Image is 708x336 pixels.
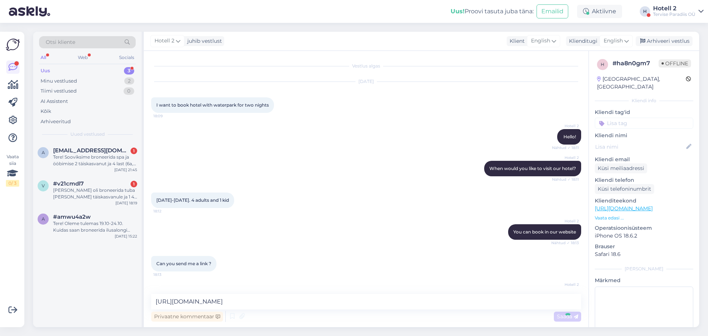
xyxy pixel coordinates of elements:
div: 3 [124,67,134,75]
div: Minu vestlused [41,77,77,85]
p: Klienditeekond [595,197,693,205]
span: Can you send me a link ? [156,261,211,266]
div: Kõik [41,108,51,115]
span: I want to book hotel with waterpark for two nights [156,102,269,108]
div: [DATE] 18:19 [115,200,137,206]
div: Proovi tasuta juba täna: [451,7,534,16]
span: Otsi kliente [46,38,75,46]
div: [PERSON_NAME] oli broneerida tuba [PERSON_NAME] täiskasvanule ja 1 4 aastane laps [53,187,137,200]
a: Hotell 2Tervise Paradiis OÜ [653,6,704,17]
span: Hotell 2 [551,218,579,224]
div: [DATE] [151,78,581,85]
button: Emailid [537,4,568,18]
span: Hotell 2 [551,155,579,160]
div: Tere! Sooviksime broneerida spa ja ööbimise 2 täiskasvanut ja 4 last (6a, 9a, 12a ja 13a) 18-19 o... [53,154,137,167]
span: Nähtud ✓ 18:11 [551,145,579,150]
div: # ha8n0gm7 [612,59,659,68]
span: Hotell 2 [551,282,579,287]
span: h [601,62,604,67]
div: 0 [124,87,134,95]
div: Küsi telefoninumbrit [595,184,654,194]
div: H [640,6,650,17]
div: Aktiivne [577,5,622,18]
p: Vaata edasi ... [595,215,693,221]
span: You can book in our website [513,229,576,235]
span: Offline [659,59,691,67]
input: Lisa tag [595,118,693,129]
p: Kliendi telefon [595,176,693,184]
div: Socials [118,53,136,62]
a: [URL][DOMAIN_NAME] [595,205,653,212]
div: 2 [124,77,134,85]
p: Operatsioonisüsteem [595,224,693,232]
div: 1 [131,148,137,154]
span: v [42,183,45,188]
div: juhib vestlust [184,37,222,45]
div: Tervise Paradiis OÜ [653,11,695,17]
p: Safari 18.6 [595,250,693,258]
span: airi.animagi@gmail.com [53,147,130,154]
div: Uus [41,67,50,75]
span: Hello! [563,134,576,139]
div: [DATE] 21:45 [114,167,137,173]
div: Web [76,53,89,62]
b: Uus! [451,8,465,15]
div: Kliendi info [595,97,693,104]
span: English [531,37,550,45]
div: 1 [131,181,137,187]
p: Kliendi email [595,156,693,163]
div: Küsi meiliaadressi [595,163,647,173]
span: 18:13 [153,272,181,277]
p: Kliendi tag'id [595,108,693,116]
span: [DATE]-[DATE]. 4 adults and 1 kid [156,197,229,203]
p: Kliendi nimi [595,132,693,139]
div: All [39,53,48,62]
p: iPhone OS 18.6.2 [595,232,693,240]
div: Vaata siia [6,153,19,187]
span: Nähtud ✓ 18:11 [551,177,579,182]
span: English [604,37,623,45]
p: Brauser [595,243,693,250]
img: Askly Logo [6,38,20,52]
div: AI Assistent [41,98,68,105]
span: #amwu4a2w [53,214,91,220]
span: When would you like to visit our hotel? [489,166,576,171]
span: a [42,216,45,222]
span: a [42,150,45,155]
div: Arhiveeri vestlus [636,36,693,46]
div: [DATE] 15:22 [115,233,137,239]
div: [PERSON_NAME] [595,266,693,272]
span: #v21cmdl7 [53,180,84,187]
span: 18:09 [153,113,181,119]
span: Hotell 2 [551,123,579,129]
span: Hotell 2 [155,37,174,45]
p: Märkmed [595,277,693,284]
span: Uued vestlused [70,131,105,138]
div: Klienditugi [566,37,597,45]
div: Vestlus algas [151,63,581,69]
div: Hotell 2 [653,6,695,11]
span: Nähtud ✓ 18:13 [551,240,579,246]
div: 0 / 3 [6,180,19,187]
div: [GEOGRAPHIC_DATA], [GEOGRAPHIC_DATA] [597,75,686,91]
div: Arhiveeritud [41,118,71,125]
div: Tiimi vestlused [41,87,77,95]
div: Klient [507,37,525,45]
span: 18:12 [153,208,181,214]
div: Tere! Oleme tulemas 19.10-24.10. Kuidas saan broneerida ilusalongi teenuseid [PERSON_NAME] näitek... [53,220,137,233]
input: Lisa nimi [595,143,685,151]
